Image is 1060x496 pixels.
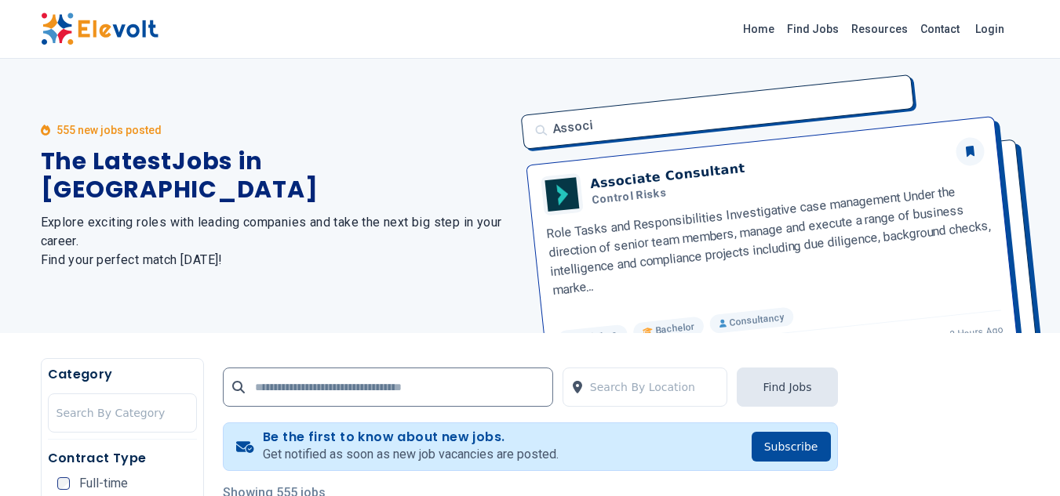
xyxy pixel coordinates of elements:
h5: Category [48,365,197,384]
h2: Explore exciting roles with leading companies and take the next big step in your career. Find you... [41,213,512,270]
a: Login [966,13,1014,45]
input: Full-time [57,477,70,490]
span: Full-time [79,477,128,490]
a: Find Jobs [781,16,845,42]
h1: The Latest Jobs in [GEOGRAPHIC_DATA] [41,147,512,204]
a: Resources [845,16,914,42]
button: Find Jobs [737,367,837,407]
img: Elevolt [41,13,158,45]
h5: Contract Type [48,449,197,468]
p: 555 new jobs posted [56,122,162,138]
a: Home [737,16,781,42]
button: Subscribe [752,432,831,462]
a: Contact [914,16,966,42]
h4: Be the first to know about new jobs. [263,429,559,445]
p: Get notified as soon as new job vacancies are posted. [263,445,559,464]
